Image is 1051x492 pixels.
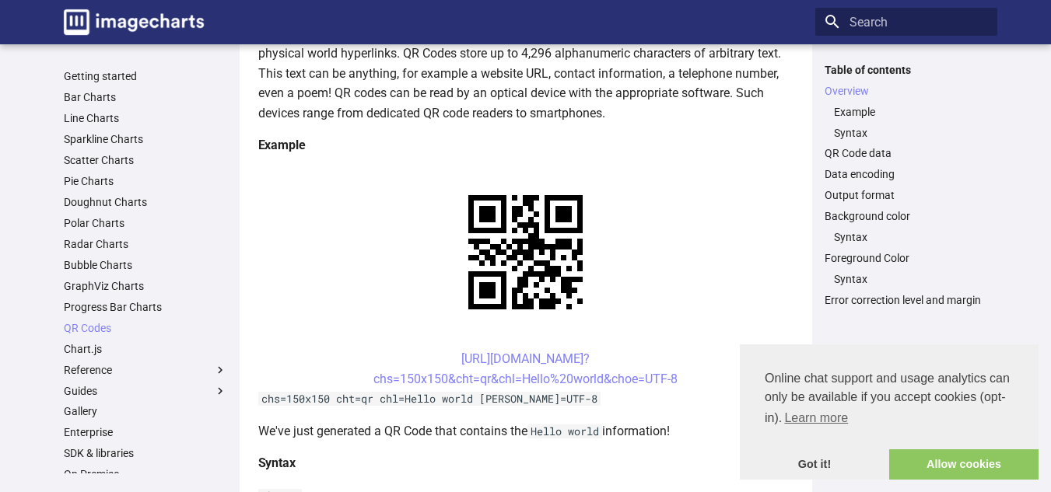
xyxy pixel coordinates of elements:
a: Bubble Charts [64,258,227,272]
a: Bar Charts [64,90,227,104]
a: SDK & libraries [64,446,227,460]
a: On Premise [64,467,227,481]
img: logo [64,9,204,35]
a: Getting started [64,69,227,83]
a: QR Codes [64,321,227,335]
nav: Foreground Color [825,272,988,286]
input: Search [815,8,997,36]
p: We've just generated a QR Code that contains the information! [258,421,794,441]
a: Output format [825,188,988,202]
a: Gallery [64,404,227,418]
a: learn more about cookies [782,407,850,430]
h4: Syntax [258,453,794,473]
div: cookieconsent [740,344,1039,480]
a: Polar Charts [64,216,227,230]
a: Error correction level and margin [825,293,988,307]
nav: Table of contents [815,63,997,308]
a: [URL][DOMAIN_NAME]?chs=150x150&cht=qr&chl=Hello%20world&choe=UTF-8 [373,351,678,386]
a: QR Code data [825,146,988,160]
span: Online chat support and usage analytics can only be available if you accept cookies (opt-in). [765,369,1014,430]
a: Radar Charts [64,237,227,251]
a: Example [834,105,988,119]
code: Hello world [527,424,602,438]
a: Pie Charts [64,174,227,188]
label: Guides [64,384,227,398]
a: Scatter Charts [64,153,227,167]
a: Foreground Color [825,251,988,265]
a: Syntax [834,126,988,140]
a: Doughnut Charts [64,195,227,209]
a: Syntax [834,272,988,286]
label: Table of contents [815,63,997,77]
a: Progress Bar Charts [64,300,227,314]
a: GraphViz Charts [64,279,227,293]
a: Sparkline Charts [64,132,227,146]
a: Syntax [834,230,988,244]
label: Reference [64,363,227,377]
code: chs=150x150 cht=qr chl=Hello world [PERSON_NAME]=UTF-8 [258,392,601,406]
a: Line Charts [64,111,227,125]
nav: Overview [825,105,988,140]
a: allow cookies [889,449,1039,480]
p: QR codes are a popular type of two-dimensional barcode. They are also known as hardlinks or physi... [258,23,794,123]
img: chart [441,168,610,337]
h4: Example [258,135,794,155]
nav: Background color [825,230,988,244]
a: Background color [825,209,988,223]
a: Overview [825,84,988,98]
a: Enterprise [64,425,227,439]
a: Image-Charts documentation [58,3,210,41]
a: dismiss cookie message [740,449,889,480]
a: Chart.js [64,342,227,356]
a: Data encoding [825,167,988,181]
